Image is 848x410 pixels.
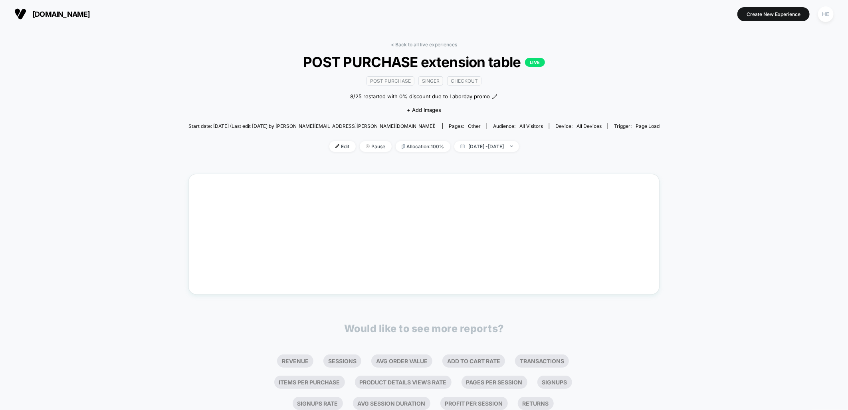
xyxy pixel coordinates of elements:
[188,123,436,129] span: Start date: [DATE] (Last edit [DATE] by [PERSON_NAME][EMAIL_ADDRESS][PERSON_NAME][DOMAIN_NAME])
[468,123,481,129] span: other
[366,144,370,148] img: end
[515,354,569,368] li: Transactions
[335,144,339,148] img: edit
[344,322,504,334] p: Would like to see more reports?
[274,376,345,389] li: Items Per Purchase
[32,10,90,18] span: [DOMAIN_NAME]
[449,123,481,129] div: Pages:
[447,76,481,86] span: checkout
[462,376,527,389] li: Pages Per Session
[323,354,361,368] li: Sessions
[353,397,430,410] li: Avg Session Duration
[12,8,93,20] button: [DOMAIN_NAME]
[440,397,508,410] li: Profit Per Session
[636,123,660,129] span: Page Load
[367,76,414,86] span: Post Purchase
[442,354,505,368] li: Add To Cart Rate
[818,6,834,22] div: HE
[537,376,572,389] li: Signups
[816,6,836,22] button: HE
[418,76,443,86] span: Singer
[737,7,810,21] button: Create New Experience
[577,123,602,129] span: all devices
[396,141,450,152] span: Allocation: 100%
[519,123,543,129] span: All Visitors
[293,397,343,410] li: Signups Rate
[614,123,660,129] div: Trigger:
[407,107,441,113] span: + Add Images
[454,141,519,152] span: [DATE] - [DATE]
[350,93,490,101] span: 8/25 restarted with 0% discount due to Laborday promo
[549,123,608,129] span: Device:
[371,354,432,368] li: Avg Order Value
[212,54,636,70] span: POST PURCHASE extension table
[360,141,392,152] span: Pause
[329,141,356,152] span: Edit
[14,8,26,20] img: Visually logo
[391,42,457,48] a: < Back to all live experiences
[355,376,452,389] li: Product Details Views Rate
[493,123,543,129] div: Audience:
[525,58,545,67] p: LIVE
[402,144,405,149] img: rebalance
[510,145,513,147] img: end
[277,354,313,368] li: Revenue
[460,144,465,148] img: calendar
[518,397,554,410] li: Returns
